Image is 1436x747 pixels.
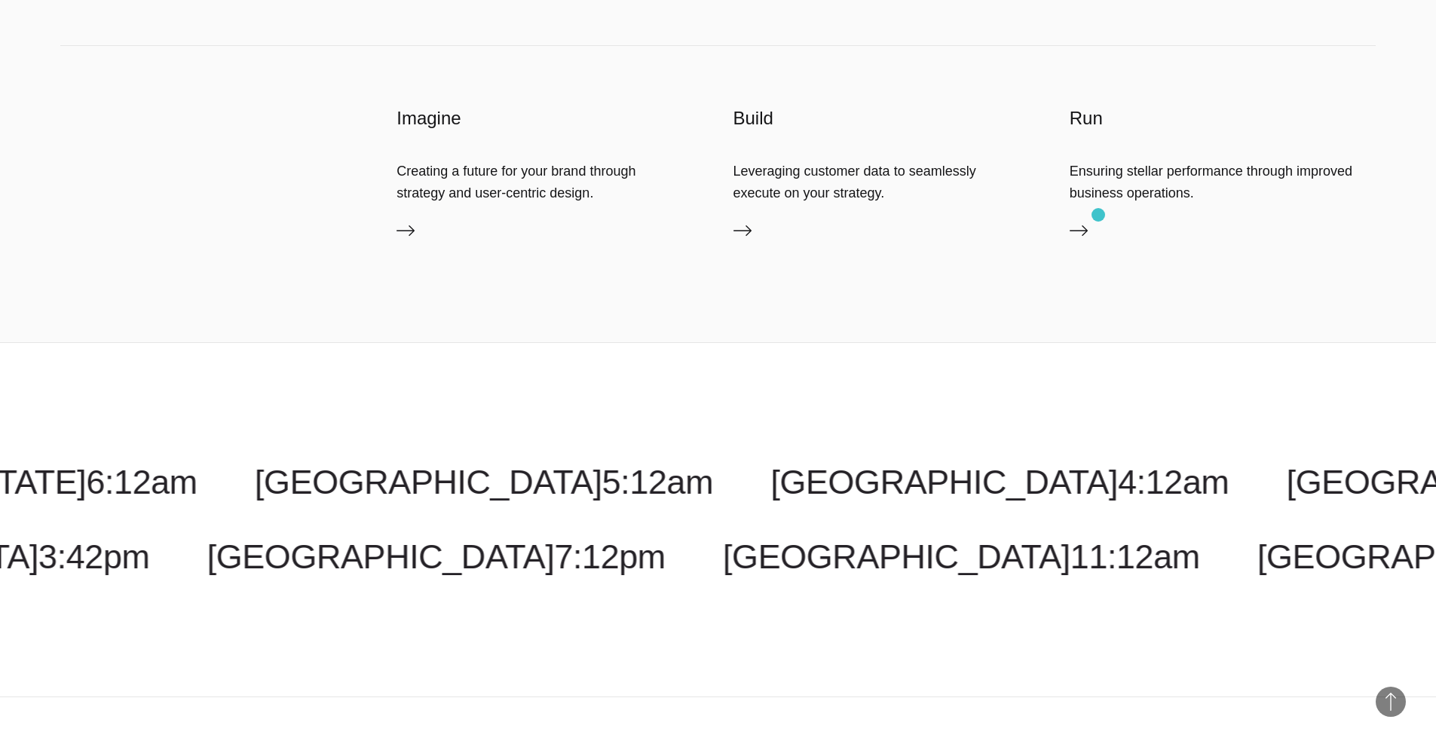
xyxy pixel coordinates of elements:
[602,463,713,501] span: 5:12am
[1070,106,1376,130] h3: Run
[1070,161,1376,203] div: Ensuring stellar performance through improved business operations.
[770,463,1229,501] a: [GEOGRAPHIC_DATA]4:12am
[38,537,149,576] span: 3:42pm
[1376,687,1406,717] button: Back to Top
[397,106,703,130] h3: Imagine
[255,463,713,501] a: [GEOGRAPHIC_DATA]5:12am
[1070,537,1200,576] span: 11:12am
[723,537,1200,576] a: [GEOGRAPHIC_DATA]11:12am
[733,106,1039,130] h3: Build
[86,463,197,501] span: 6:12am
[397,161,703,203] div: Creating a future for your brand through strategy and user-centric design.
[207,537,666,576] a: [GEOGRAPHIC_DATA]7:12pm
[733,161,1039,203] div: Leveraging customer data to seamlessly execute on your strategy.
[1118,463,1229,501] span: 4:12am
[554,537,665,576] span: 7:12pm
